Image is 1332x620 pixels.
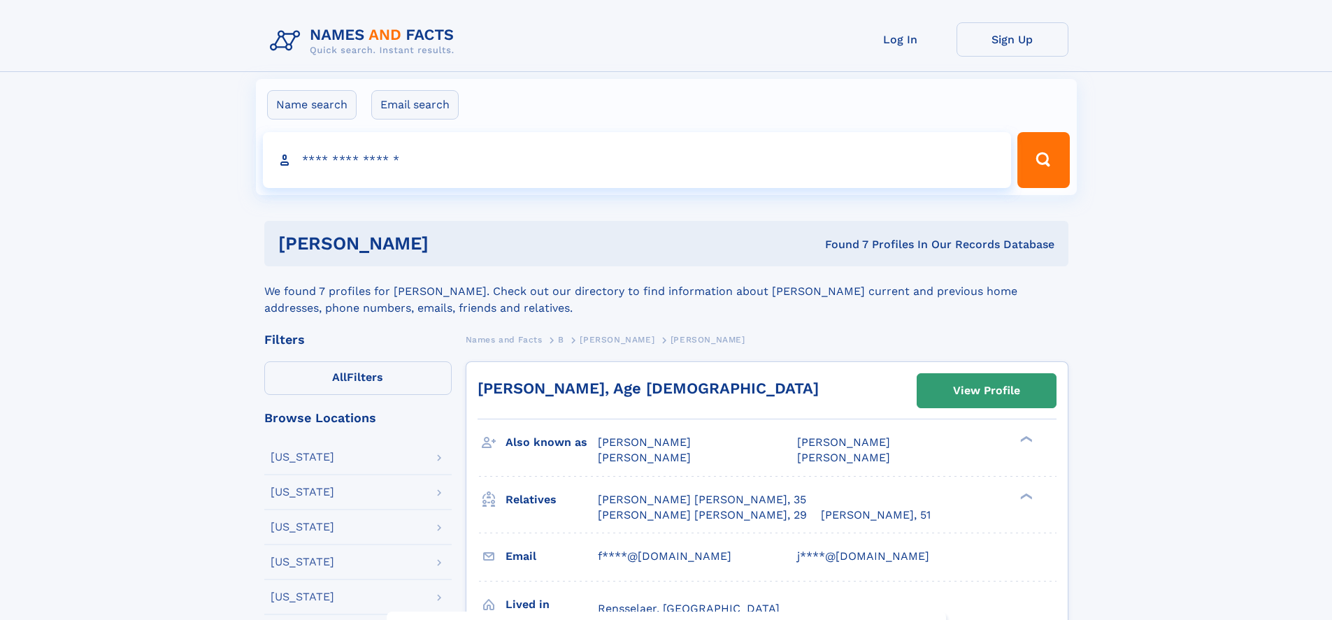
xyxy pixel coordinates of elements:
[466,331,543,348] a: Names and Facts
[264,266,1068,317] div: We found 7 profiles for [PERSON_NAME]. Check out our directory to find information about [PERSON_...
[957,22,1068,57] a: Sign Up
[506,431,598,454] h3: Also known as
[267,90,357,120] label: Name search
[332,370,347,384] span: All
[478,380,819,397] a: [PERSON_NAME], Age [DEMOGRAPHIC_DATA]
[506,488,598,512] h3: Relatives
[271,486,334,498] div: [US_STATE]
[626,237,1054,252] div: Found 7 Profiles In Our Records Database
[271,452,334,463] div: [US_STATE]
[797,435,890,449] span: [PERSON_NAME]
[1017,491,1033,500] div: ❯
[845,22,957,57] a: Log In
[598,507,807,523] a: [PERSON_NAME] [PERSON_NAME], 29
[917,374,1056,408] a: View Profile
[264,412,452,424] div: Browse Locations
[671,335,745,345] span: [PERSON_NAME]
[580,331,654,348] a: [PERSON_NAME]
[1017,132,1069,188] button: Search Button
[371,90,459,120] label: Email search
[797,451,890,464] span: [PERSON_NAME]
[821,507,931,523] a: [PERSON_NAME], 51
[264,361,452,395] label: Filters
[598,602,780,615] span: Rensselaer, [GEOGRAPHIC_DATA]
[953,375,1020,407] div: View Profile
[506,593,598,617] h3: Lived in
[598,435,691,449] span: [PERSON_NAME]
[264,22,466,60] img: Logo Names and Facts
[271,556,334,568] div: [US_STATE]
[558,335,564,345] span: B
[271,591,334,603] div: [US_STATE]
[264,333,452,346] div: Filters
[263,132,1012,188] input: search input
[598,492,806,507] a: [PERSON_NAME] [PERSON_NAME], 35
[271,521,334,533] div: [US_STATE]
[580,335,654,345] span: [PERSON_NAME]
[278,235,627,252] h1: [PERSON_NAME]
[598,451,691,464] span: [PERSON_NAME]
[1017,435,1033,444] div: ❯
[506,545,598,568] h3: Email
[558,331,564,348] a: B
